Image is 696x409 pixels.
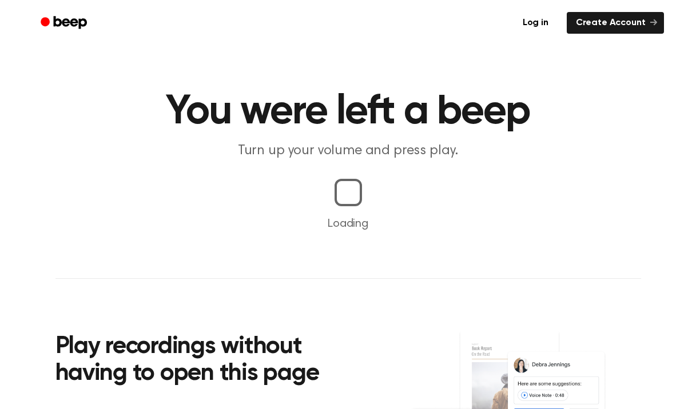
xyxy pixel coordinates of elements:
[511,10,560,36] a: Log in
[567,12,664,34] a: Create Account
[129,142,568,161] p: Turn up your volume and press play.
[55,334,364,388] h2: Play recordings without having to open this page
[14,215,682,232] p: Loading
[55,91,641,133] h1: You were left a beep
[33,12,97,34] a: Beep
